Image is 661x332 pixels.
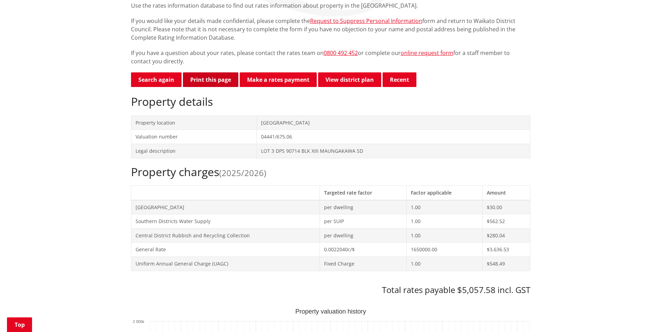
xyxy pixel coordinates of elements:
a: View district plan [318,72,381,87]
td: General Rate [131,243,320,257]
h2: Property charges [131,165,530,179]
th: Factor applicable [407,185,483,200]
td: $30.00 [483,200,530,214]
td: LOT 3 DPS 90714 BLK XIII MAUNGAKAWA SD [256,144,530,158]
a: 0800 492 452 [324,49,358,57]
a: Make a rates payment [240,72,317,87]
td: 1.00 [407,256,483,271]
p: If you would like your details made confidential, please complete the form and return to Waikato ... [131,17,530,42]
td: Fixed Charge [320,256,407,271]
td: $548.49 [483,256,530,271]
td: Uniform Annual General Charge (UAGC) [131,256,320,271]
td: per SUIP [320,214,407,229]
td: Valuation number [131,130,256,144]
td: 04441/675.06 [256,130,530,144]
a: Search again [131,72,182,87]
a: Request to Suppress Personal Information [310,17,422,25]
td: 1.00 [407,228,483,243]
td: per dwelling [320,200,407,214]
text: Property valuation history [295,308,366,315]
td: Southern Districts Water Supply [131,214,320,229]
td: 1.00 [407,200,483,214]
a: Top [7,317,32,332]
h2: Property details [131,95,530,108]
th: Targeted rate factor [320,185,407,200]
td: Legal description [131,144,256,158]
a: online request form [401,49,453,57]
th: Amount [483,185,530,200]
td: $3,636.53 [483,243,530,257]
h3: Total rates payable $5,057.58 incl. GST [131,285,530,295]
p: Use the rates information database to find out rates information about property in the [GEOGRAPHI... [131,1,530,10]
td: 1650000.00 [407,243,483,257]
span: (2025/2026) [219,167,266,179]
td: per dwelling [320,228,407,243]
button: Recent [383,72,416,87]
td: 0.0022040c/$ [320,243,407,257]
button: Print this page [183,72,238,87]
text: 2 000k [132,319,144,324]
td: Property location [131,116,256,130]
td: 1.00 [407,214,483,229]
td: $280.04 [483,228,530,243]
td: [GEOGRAPHIC_DATA] [131,200,320,214]
td: Central District Rubbish and Recycling Collection [131,228,320,243]
p: If you have a question about your rates, please contact the rates team on or complete our for a s... [131,49,530,65]
td: [GEOGRAPHIC_DATA] [256,116,530,130]
td: $562.52 [483,214,530,229]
